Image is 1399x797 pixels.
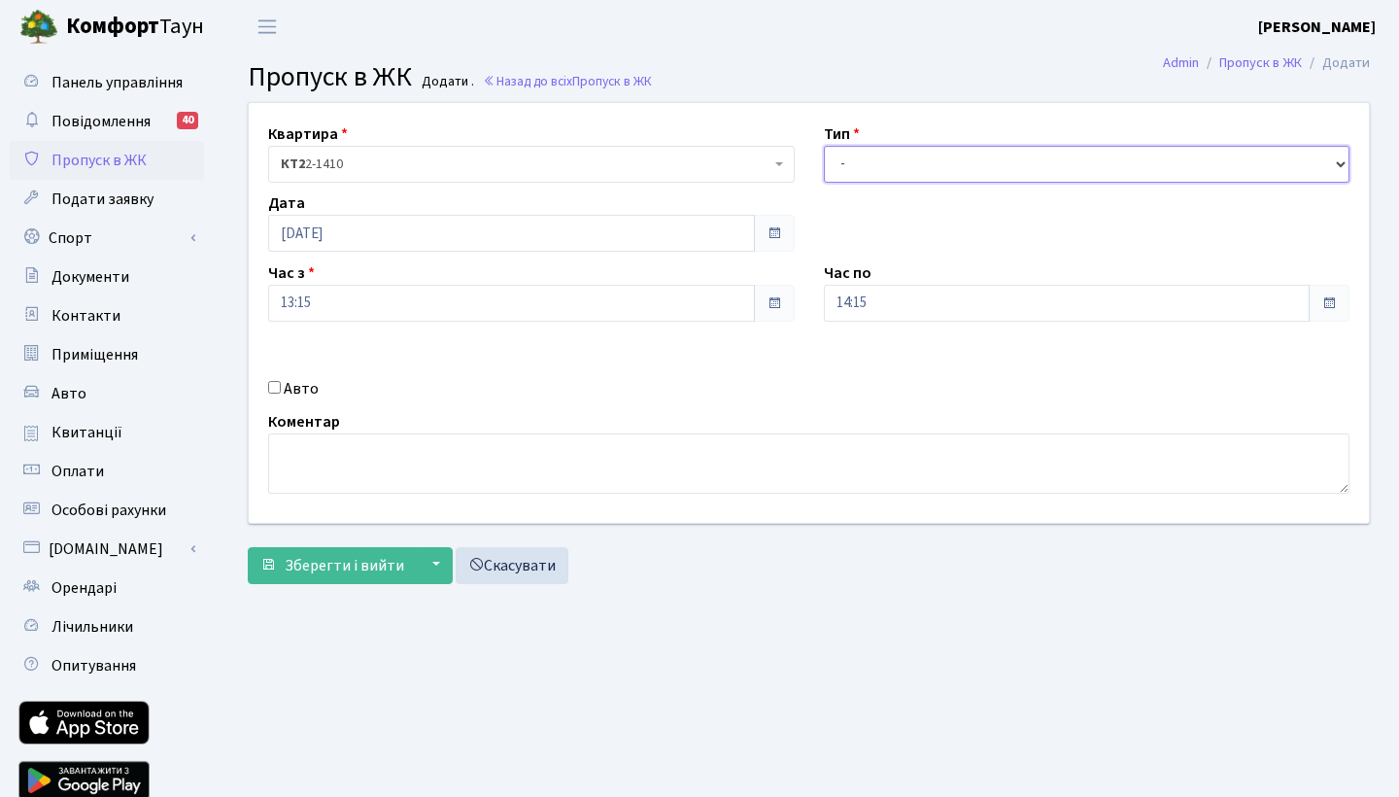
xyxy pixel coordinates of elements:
[10,646,204,685] a: Опитування
[243,11,291,43] button: Переключити навігацію
[824,122,860,146] label: Тип
[10,607,204,646] a: Лічильники
[285,555,404,576] span: Зберегти і вийти
[418,74,474,90] small: Додати .
[66,11,204,44] span: Таун
[10,530,204,569] a: [DOMAIN_NAME]
[10,258,204,296] a: Документи
[51,577,117,599] span: Орендарі
[281,155,770,174] span: <b>КТ2</b>&nbsp;&nbsp;&nbsp;2-1410
[51,655,136,676] span: Опитування
[281,155,305,174] b: КТ2
[51,344,138,365] span: Приміщення
[10,296,204,335] a: Контакти
[66,11,159,42] b: Комфорт
[284,377,319,400] label: Авто
[51,461,104,482] span: Оплати
[268,410,340,433] label: Коментар
[248,547,417,584] button: Зберегти і вийти
[51,72,183,93] span: Панель управління
[1219,52,1302,73] a: Пропуск в ЖК
[19,8,58,47] img: logo.png
[268,191,305,215] label: Дата
[1258,16,1376,39] a: [PERSON_NAME]
[10,335,204,374] a: Приміщення
[248,57,412,96] span: Пропуск в ЖК
[10,374,204,413] a: Авто
[51,266,129,288] span: Документи
[572,72,652,90] span: Пропуск в ЖК
[10,180,204,219] a: Подати заявку
[10,569,204,607] a: Орендарі
[10,491,204,530] a: Особові рахунки
[10,452,204,491] a: Оплати
[1258,17,1376,38] b: [PERSON_NAME]
[10,413,204,452] a: Квитанції
[268,146,795,183] span: <b>КТ2</b>&nbsp;&nbsp;&nbsp;2-1410
[10,141,204,180] a: Пропуск в ЖК
[10,219,204,258] a: Спорт
[51,500,166,521] span: Особові рахунки
[1302,52,1370,74] li: Додати
[51,189,154,210] span: Подати заявку
[51,150,147,171] span: Пропуск в ЖК
[51,383,86,404] span: Авто
[456,547,568,584] a: Скасувати
[268,261,315,285] label: Час з
[51,616,133,638] span: Лічильники
[51,305,120,327] span: Контакти
[177,112,198,129] div: 40
[1163,52,1199,73] a: Admin
[1134,43,1399,84] nav: breadcrumb
[51,111,151,132] span: Повідомлення
[824,261,871,285] label: Час по
[10,102,204,141] a: Повідомлення40
[10,63,204,102] a: Панель управління
[51,422,122,443] span: Квитанції
[483,72,652,90] a: Назад до всіхПропуск в ЖК
[268,122,348,146] label: Квартира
